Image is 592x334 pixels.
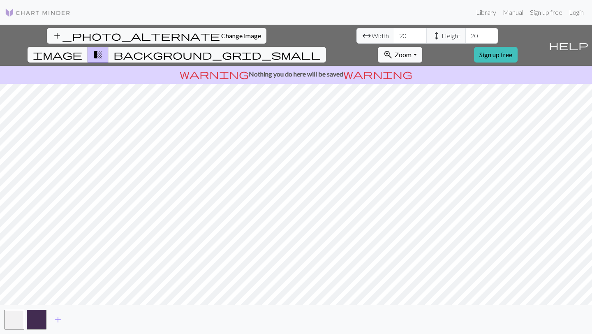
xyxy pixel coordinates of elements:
[566,4,587,21] a: Login
[545,25,592,66] button: Help
[5,8,71,18] img: Logo
[527,4,566,21] a: Sign up free
[52,30,220,42] span: add_photo_alternate
[395,51,412,58] span: Zoom
[93,49,103,60] span: transition_fade
[113,49,321,60] span: background_grid_small
[499,4,527,21] a: Manual
[53,314,63,325] span: add
[378,47,422,63] button: Zoom
[48,312,68,327] button: Add color
[432,30,442,42] span: height
[473,4,499,21] a: Library
[362,30,372,42] span: arrow_range
[33,49,82,60] span: image
[549,39,588,51] span: help
[221,32,261,39] span: Change image
[3,69,589,79] p: Nothing you do here will be saved
[372,31,389,41] span: Width
[47,28,266,44] button: Change image
[343,68,412,80] span: warning
[474,47,518,63] a: Sign up free
[383,49,393,60] span: zoom_in
[180,68,249,80] span: warning
[442,31,460,41] span: Height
